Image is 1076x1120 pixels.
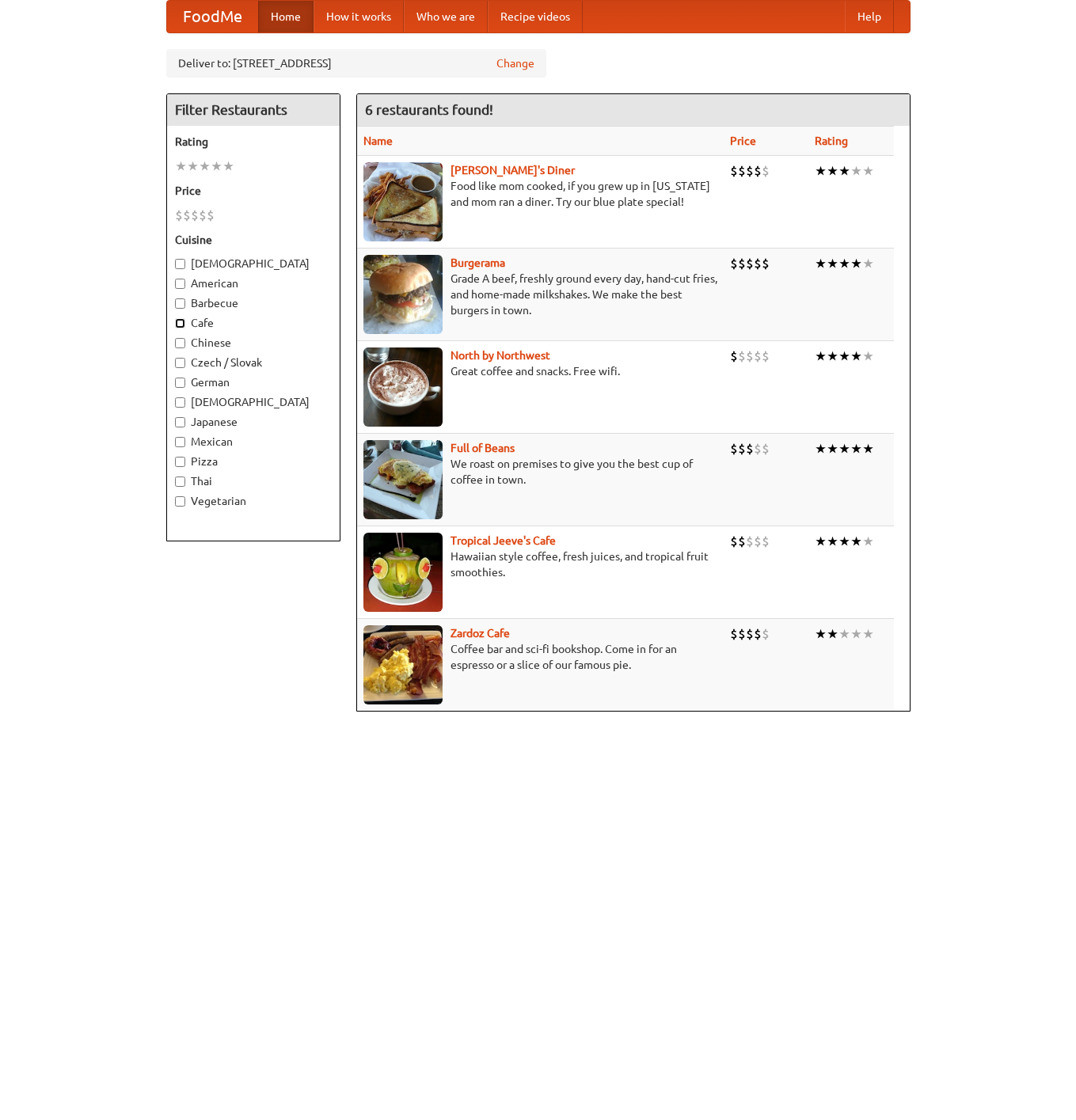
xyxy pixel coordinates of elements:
[175,374,332,390] label: German
[175,473,332,489] label: Thai
[827,162,838,180] li: ★
[404,1,488,32] a: Who we are
[827,347,838,365] li: ★
[754,347,762,365] li: $
[862,255,874,272] li: ★
[258,1,314,32] a: Home
[850,347,862,365] li: ★
[730,135,756,147] a: Price
[175,259,185,269] input: [DEMOGRAPHIC_DATA]
[175,338,185,348] input: Chinese
[838,162,850,180] li: ★
[762,533,770,550] li: $
[862,440,874,457] li: ★
[363,641,717,673] p: Coffee bar and sci-fi bookshop. Come in for an espresso or a slice of our famous pie.
[175,434,332,450] label: Mexican
[746,255,754,272] li: $
[730,533,738,550] li: $
[363,549,717,580] p: Hawaiian style coffee, fresh juices, and tropical fruit smoothies.
[496,55,534,71] a: Change
[363,178,717,210] p: Food like mom cooked, if you grew up in [US_STATE] and mom ran a diner. Try our blue plate special!
[363,162,443,241] img: sallys.jpg
[838,255,850,272] li: ★
[746,162,754,180] li: $
[222,158,234,175] li: ★
[175,158,187,175] li: ★
[815,135,848,147] a: Rating
[827,255,838,272] li: ★
[838,347,850,365] li: ★
[175,454,332,469] label: Pizza
[850,255,862,272] li: ★
[451,164,575,177] a: [PERSON_NAME]'s Diner
[746,347,754,365] li: $
[211,158,222,175] li: ★
[363,533,443,612] img: jeeves.jpg
[746,440,754,457] li: $
[838,625,850,643] li: ★
[187,158,199,175] li: ★
[175,207,183,224] li: $
[363,456,717,488] p: We roast on premises to give you the best cup of coffee in town.
[850,625,862,643] li: ★
[488,1,583,32] a: Recipe videos
[167,1,258,32] a: FoodMe
[183,207,191,224] li: $
[451,256,505,269] a: Burgerama
[738,255,746,272] li: $
[838,533,850,550] li: ★
[754,255,762,272] li: $
[762,440,770,457] li: $
[762,162,770,180] li: $
[451,627,510,640] a: Zardoz Cafe
[207,207,215,224] li: $
[451,349,550,362] a: North by Northwest
[199,158,211,175] li: ★
[175,318,185,328] input: Cafe
[175,298,185,309] input: Barbecue
[175,232,332,248] h5: Cuisine
[815,255,827,272] li: ★
[363,347,443,427] img: north.jpg
[738,347,746,365] li: $
[175,496,185,507] input: Vegetarian
[175,335,332,351] label: Chinese
[451,442,515,454] a: Full of Beans
[815,347,827,365] li: ★
[363,135,393,147] a: Name
[850,162,862,180] li: ★
[730,162,738,180] li: $
[738,440,746,457] li: $
[762,625,770,643] li: $
[850,533,862,550] li: ★
[754,533,762,550] li: $
[175,134,332,150] h5: Rating
[746,533,754,550] li: $
[199,207,207,224] li: $
[363,363,717,379] p: Great coffee and snacks. Free wifi.
[175,295,332,311] label: Barbecue
[175,397,185,408] input: [DEMOGRAPHIC_DATA]
[175,315,332,331] label: Cafe
[850,440,862,457] li: ★
[738,625,746,643] li: $
[451,534,556,547] a: Tropical Jeeve's Cafe
[754,162,762,180] li: $
[754,440,762,457] li: $
[363,625,443,704] img: zardoz.jpg
[815,162,827,180] li: ★
[815,440,827,457] li: ★
[314,1,404,32] a: How it works
[191,207,199,224] li: $
[175,394,332,410] label: [DEMOGRAPHIC_DATA]
[827,440,838,457] li: ★
[175,355,332,370] label: Czech / Slovak
[754,625,762,643] li: $
[175,256,332,271] label: [DEMOGRAPHIC_DATA]
[815,533,827,550] li: ★
[363,440,443,519] img: beans.jpg
[175,437,185,447] input: Mexican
